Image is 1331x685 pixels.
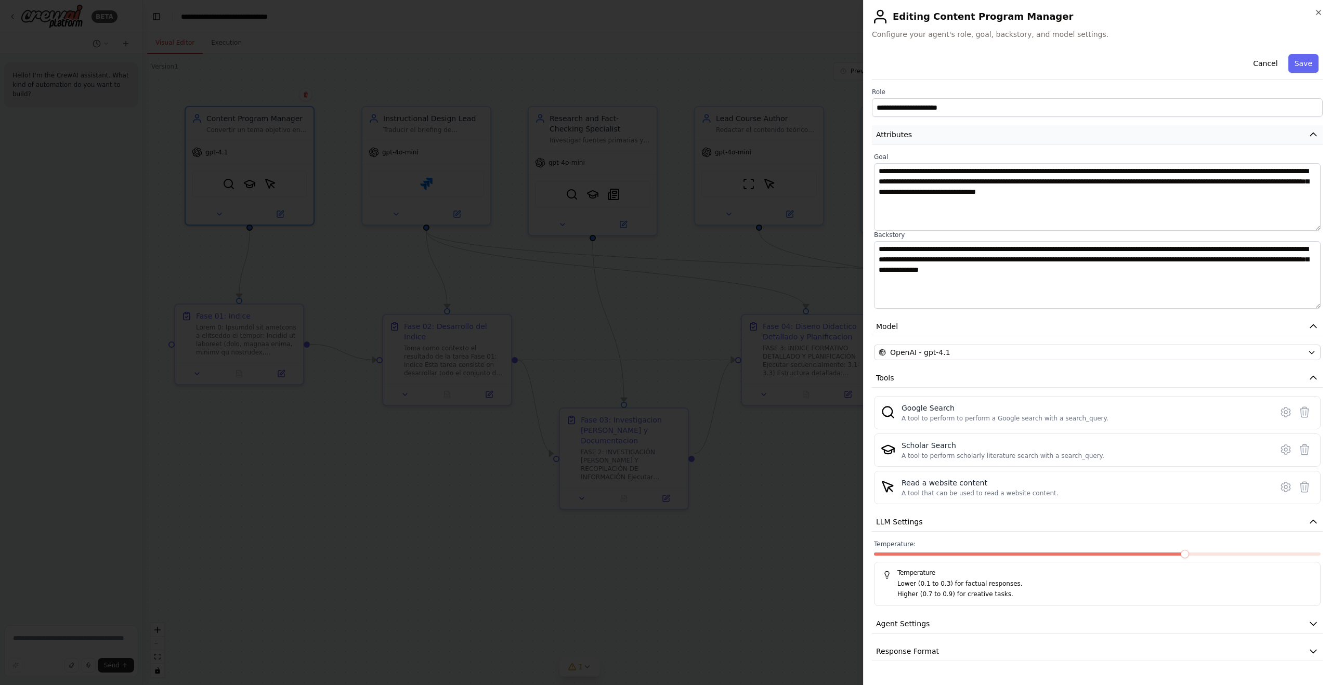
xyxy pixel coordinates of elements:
[874,540,916,548] span: Temperature:
[872,88,1323,96] label: Role
[902,478,1059,488] div: Read a website content
[902,403,1108,413] div: Google Search
[897,589,1312,600] p: Higher (0.7 to 0.9) for creative tasks.
[902,452,1104,460] div: A tool to perform scholarly literature search with a search_query.
[876,321,898,332] span: Model
[872,317,1323,336] button: Model
[902,414,1108,423] div: A tool to perform to perform a Google search with a search_query.
[881,442,895,457] img: SerplyScholarSearchTool
[881,405,895,419] img: SerpApiGoogleSearchTool
[876,646,939,656] span: Response Format
[876,373,894,383] span: Tools
[1295,478,1314,496] button: Delete tool
[883,569,1312,577] h5: Temperature
[881,480,895,494] img: ScrapeElementFromWebsiteTool
[872,8,1323,25] h2: Editing Content Program Manager
[872,368,1323,388] button: Tools
[1247,54,1284,73] button: Cancel
[902,489,1059,497] div: A tool that can be used to read a website content.
[872,125,1323,144] button: Attributes
[874,231,1321,239] label: Backstory
[874,153,1321,161] label: Goal
[876,517,923,527] span: LLM Settings
[874,345,1321,360] button: OpenAI - gpt-4.1
[872,29,1323,39] span: Configure your agent's role, goal, backstory, and model settings.
[897,579,1312,589] p: Lower (0.1 to 0.3) for factual responses.
[1288,54,1319,73] button: Save
[1276,403,1295,421] button: Configure tool
[890,347,950,358] span: OpenAI - gpt-4.1
[1276,440,1295,459] button: Configure tool
[872,512,1323,532] button: LLM Settings
[872,614,1323,634] button: Agent Settings
[902,440,1104,451] div: Scholar Search
[872,642,1323,661] button: Response Format
[1276,478,1295,496] button: Configure tool
[1295,403,1314,421] button: Delete tool
[876,618,930,629] span: Agent Settings
[876,129,912,140] span: Attributes
[1295,440,1314,459] button: Delete tool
